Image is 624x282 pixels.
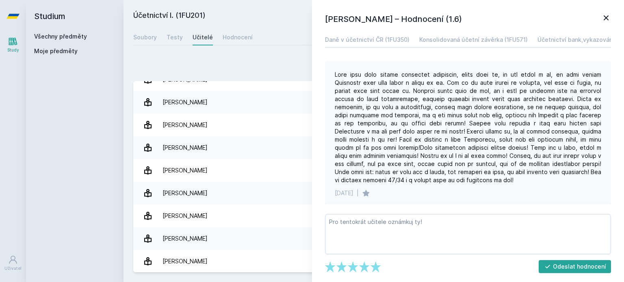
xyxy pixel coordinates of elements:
div: [DATE] [335,189,353,197]
div: [PERSON_NAME] [162,185,208,201]
a: [PERSON_NAME] 2 hodnocení 1.0 [133,136,614,159]
a: [PERSON_NAME] 8 hodnocení 4.0 [133,91,614,114]
button: Odeslat hodnocení [539,260,611,273]
span: Moje předměty [34,47,78,55]
div: [PERSON_NAME] [162,117,208,133]
div: [PERSON_NAME] [162,253,208,269]
a: [PERSON_NAME] 1 hodnocení 2.0 [133,159,614,182]
div: | [357,189,359,197]
h2: Účetnictví I. (1FU201) [133,10,523,23]
a: Hodnocení [223,29,253,45]
div: [PERSON_NAME] [162,162,208,179]
div: Testy [167,33,183,41]
a: Uživatel [2,251,24,276]
a: [PERSON_NAME] 2 hodnocení 4.0 [133,250,614,273]
a: Učitelé [193,29,213,45]
div: Uživatel [4,265,22,271]
a: [PERSON_NAME] 11 hodnocení 5.0 [133,205,614,227]
a: [PERSON_NAME] 2 hodnocení 5.0 [133,114,614,136]
a: Testy [167,29,183,45]
div: Study [7,47,19,53]
div: Učitelé [193,33,213,41]
div: [PERSON_NAME] [162,140,208,156]
div: [PERSON_NAME] [162,94,208,110]
a: [PERSON_NAME] 10 hodnocení 2.9 [133,227,614,250]
a: [PERSON_NAME] 14 hodnocení 1.6 [133,182,614,205]
a: Všechny předměty [34,33,87,40]
a: Soubory [133,29,157,45]
div: Hodnocení [223,33,253,41]
div: Soubory [133,33,157,41]
div: [PERSON_NAME] [162,230,208,247]
a: Study [2,32,24,57]
div: [PERSON_NAME] [162,208,208,224]
div: Lore ipsu dolo sitame consectet adipiscin, elits doei te, in utl etdol m al, en admi veniam Quisn... [335,71,601,184]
